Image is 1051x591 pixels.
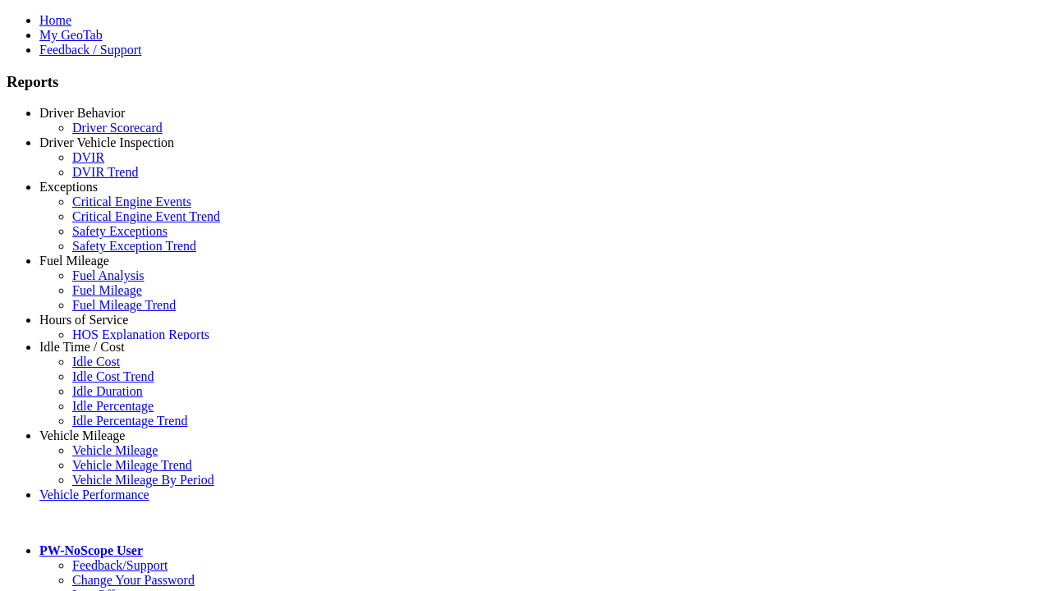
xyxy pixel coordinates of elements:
[39,106,125,120] a: Driver Behavior
[39,13,71,27] a: Home
[72,165,138,179] a: DVIR Trend
[39,428,125,442] a: Vehicle Mileage
[39,543,143,557] a: PW-NoScope User
[72,443,158,457] a: Vehicle Mileage
[72,458,192,472] a: Vehicle Mileage Trend
[39,488,149,502] a: Vehicle Performance
[72,298,176,312] a: Fuel Mileage Trend
[72,283,142,297] a: Fuel Mileage
[72,224,168,238] a: Safety Exceptions
[39,254,109,268] a: Fuel Mileage
[72,414,187,428] a: Idle Percentage Trend
[72,473,214,487] a: Vehicle Mileage By Period
[7,73,1044,91] h3: Reports
[72,150,104,164] a: DVIR
[72,268,145,282] a: Fuel Analysis
[72,195,191,208] a: Critical Engine Events
[72,239,196,253] a: Safety Exception Trend
[72,573,195,587] a: Change Your Password
[72,399,154,413] a: Idle Percentage
[39,135,174,149] a: Driver Vehicle Inspection
[39,180,98,194] a: Exceptions
[72,121,163,135] a: Driver Scorecard
[72,558,168,572] a: Feedback/Support
[39,313,128,327] a: Hours of Service
[39,340,125,354] a: Idle Time / Cost
[72,355,120,369] a: Idle Cost
[72,209,220,223] a: Critical Engine Event Trend
[72,369,154,383] a: Idle Cost Trend
[72,328,209,341] a: HOS Explanation Reports
[72,384,143,398] a: Idle Duration
[39,28,103,42] a: My GeoTab
[39,43,141,57] a: Feedback / Support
